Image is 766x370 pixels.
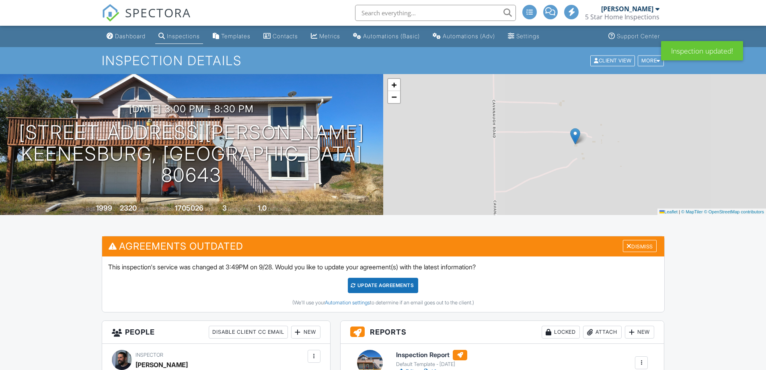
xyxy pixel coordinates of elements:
div: Contacts [273,33,298,39]
div: Locked [542,326,580,339]
div: (We'll use your to determine if an email goes out to the client.) [108,300,658,306]
a: Automations (Advanced) [429,29,498,44]
a: Settings [505,29,543,44]
div: New [625,326,654,339]
div: Inspection updated! [661,41,743,60]
a: Automations (Basic) [350,29,423,44]
a: Automation settings [325,300,370,306]
div: Metrics [319,33,340,39]
h3: People [102,321,330,344]
div: More [638,55,664,66]
a: Support Center [605,29,663,44]
a: Inspection Report Default Template - [DATE] [396,350,467,368]
div: Automations (Adv) [443,33,495,39]
img: The Best Home Inspection Software - Spectora [102,4,119,22]
div: 1999 [96,204,112,212]
span: Lot Size [157,206,174,212]
div: Settings [516,33,540,39]
a: Zoom in [388,79,400,91]
div: Automations (Basic) [363,33,420,39]
div: Attach [583,326,622,339]
div: [PERSON_NAME] [601,5,653,13]
input: Search everything... [355,5,516,21]
div: Support Center [617,33,660,39]
span: bathrooms [268,206,291,212]
div: 1705026 [175,204,203,212]
span: Inspector [136,352,163,358]
h1: Inspection Details [102,54,665,68]
h3: Reports [341,321,664,344]
a: Metrics [308,29,343,44]
a: © MapTiler [681,209,703,214]
div: 5 Star Home Inspections [585,13,659,21]
span: Built [86,206,95,212]
div: 1.0 [258,204,267,212]
h3: Agreements Outdated [102,236,664,256]
span: sq.ft. [205,206,215,212]
div: Inspections [167,33,200,39]
div: 2320 [120,204,137,212]
a: © OpenStreetMap contributors [704,209,764,214]
a: Templates [209,29,254,44]
a: Dashboard [103,29,149,44]
div: Disable Client CC Email [209,326,288,339]
div: Default Template - [DATE] [396,361,467,368]
span: bedrooms [228,206,250,212]
div: Dismiss [623,240,657,252]
div: This inspection's service was changed at 3:49PM on 9/28. Would you like to update your agreement(... [102,256,664,312]
div: Templates [221,33,251,39]
div: New [291,326,320,339]
div: Dashboard [115,33,146,39]
a: Leaflet [659,209,678,214]
span: SPECTORA [125,4,191,21]
h3: [DATE] 3:00 pm - 8:30 pm [129,103,254,114]
a: Client View [589,57,637,63]
a: Inspections [155,29,203,44]
div: Update Agreements [348,278,418,293]
a: Zoom out [388,91,400,103]
div: 3 [222,204,227,212]
span: sq. ft. [138,206,149,212]
h6: Inspection Report [396,350,467,360]
a: SPECTORA [102,11,191,28]
a: Contacts [260,29,301,44]
span: + [391,80,396,90]
img: Marker [570,128,580,145]
span: | [679,209,680,214]
div: Client View [590,55,635,66]
h1: [STREET_ADDRESS][PERSON_NAME] Keenesburg, [GEOGRAPHIC_DATA] 80643 [13,122,370,186]
span: − [391,92,396,102]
